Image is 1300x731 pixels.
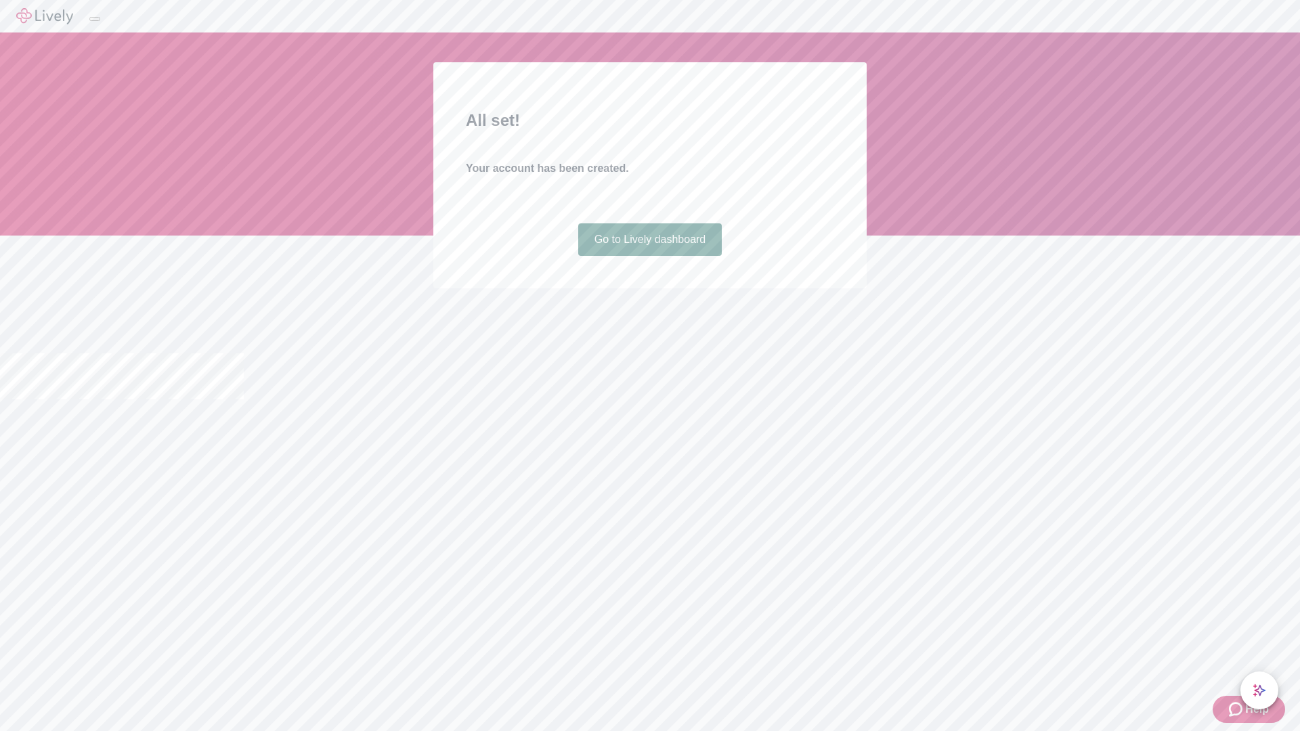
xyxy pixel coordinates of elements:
[1253,684,1266,697] svg: Lively AI Assistant
[466,108,834,133] h2: All set!
[466,160,834,177] h4: Your account has been created.
[578,223,722,256] a: Go to Lively dashboard
[1240,671,1278,709] button: chat
[1229,701,1245,717] svg: Zendesk support icon
[1245,701,1269,717] span: Help
[16,8,73,24] img: Lively
[1213,696,1285,723] button: Zendesk support iconHelp
[89,17,100,21] button: Log out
